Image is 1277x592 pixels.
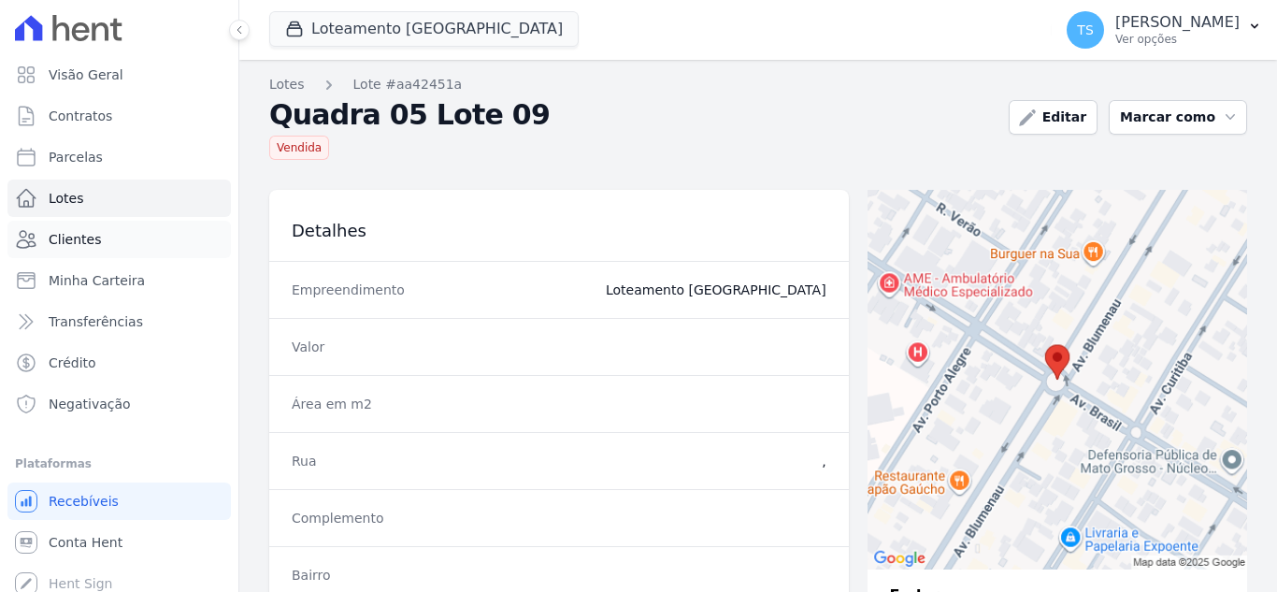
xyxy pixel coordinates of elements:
button: Loteamento [GEOGRAPHIC_DATA] [269,11,579,47]
dt: Rua [292,452,460,470]
a: Lote #aa42451a [353,75,463,94]
a: Editar [1009,100,1098,135]
h3: Detalhes [292,220,470,242]
a: Minha Carteira [7,262,231,299]
button: Marcar como [1109,100,1247,135]
a: Clientes [7,221,231,258]
dt: Área em m2 [292,395,460,413]
a: Contratos [7,97,231,135]
a: Transferências [7,303,231,340]
span: Minha Carteira [49,271,145,290]
a: Lotes [269,75,305,94]
nav: Breadcrumb [269,75,994,94]
span: Visão Geral [49,65,123,84]
dd: , [475,452,826,470]
a: Crédito [7,344,231,382]
a: Lotes [7,180,231,217]
span: TS [1077,23,1093,36]
span: Vendida [269,136,329,160]
a: Recebíveis [7,483,231,520]
p: Ver opções [1115,32,1240,47]
span: Contratos [49,107,112,125]
dt: Complemento [292,509,460,527]
dt: Bairro [292,566,460,585]
div: Plataformas [15,453,223,475]
span: Negativação [49,395,131,413]
span: Lotes [49,189,84,208]
dt: Empreendimento [292,281,460,299]
span: Conta Hent [49,533,122,552]
h2: Quadra 05 Lote 09 [269,102,994,128]
a: Negativação [7,385,231,423]
img: staticmap [868,190,1247,570]
span: Crédito [49,354,96,372]
dd: Loteamento [GEOGRAPHIC_DATA] [475,281,826,299]
a: Visão Geral [7,56,231,94]
span: Clientes [49,230,101,249]
button: TS [PERSON_NAME] Ver opções [1052,4,1277,56]
a: Conta Hent [7,524,231,561]
span: Recebíveis [49,492,119,511]
p: [PERSON_NAME] [1115,13,1240,32]
span: Parcelas [49,148,103,166]
dt: Valor [292,338,460,356]
a: Parcelas [7,138,231,176]
span: Transferências [49,312,143,331]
